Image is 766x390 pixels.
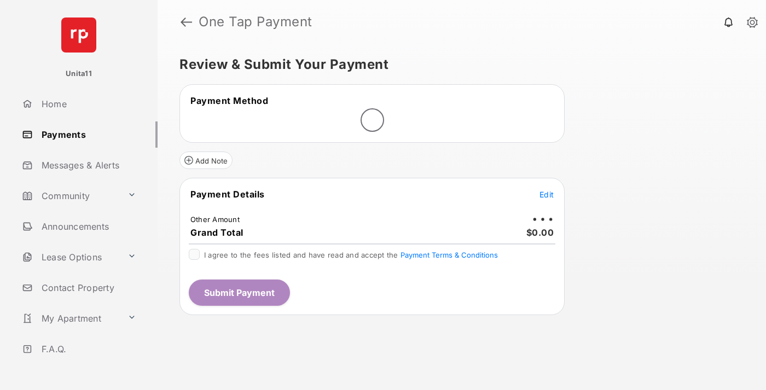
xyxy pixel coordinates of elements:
span: I agree to the fees listed and have read and accept the [204,251,498,259]
a: Announcements [18,213,158,240]
a: Contact Property [18,275,158,301]
td: Other Amount [190,214,240,224]
span: Edit [539,190,554,199]
a: Messages & Alerts [18,152,158,178]
a: My Apartment [18,305,123,331]
a: Payments [18,121,158,148]
p: Unita11 [66,68,92,79]
a: Lease Options [18,244,123,270]
a: Community [18,183,123,209]
a: Home [18,91,158,117]
button: Add Note [179,152,233,169]
button: I agree to the fees listed and have read and accept the [401,251,498,259]
button: Edit [539,189,554,200]
h5: Review & Submit Your Payment [179,58,735,71]
img: svg+xml;base64,PHN2ZyB4bWxucz0iaHR0cDovL3d3dy53My5vcmcvMjAwMC9zdmciIHdpZHRoPSI2NCIgaGVpZ2h0PSI2NC... [61,18,96,53]
span: Payment Details [190,189,265,200]
span: Payment Method [190,95,268,106]
a: F.A.Q. [18,336,158,362]
button: Submit Payment [189,280,290,306]
span: Grand Total [190,227,243,238]
strong: One Tap Payment [199,15,312,28]
span: $0.00 [526,227,554,238]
